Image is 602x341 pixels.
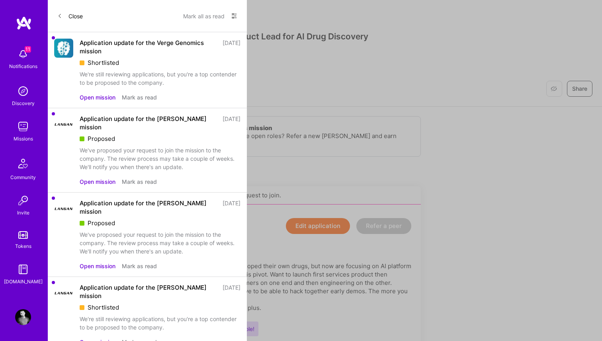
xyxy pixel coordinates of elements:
[122,177,157,186] button: Mark as read
[80,146,240,171] div: We've proposed your request to join the mission to the company. The review process may take a cou...
[80,283,218,300] div: Application update for the [PERSON_NAME] mission
[12,99,35,107] div: Discovery
[80,177,115,186] button: Open mission
[80,303,240,312] div: Shortlisted
[80,134,240,143] div: Proposed
[223,283,240,300] div: [DATE]
[13,309,33,325] a: User Avatar
[122,262,157,270] button: Mark as read
[80,199,218,216] div: Application update for the [PERSON_NAME] mission
[57,10,83,22] button: Close
[54,39,73,58] img: Company Logo
[80,70,240,87] div: We're still reviewing applications, but you're a top contender to be proposed to the company.
[10,173,36,181] div: Community
[122,93,157,101] button: Mark as read
[15,242,31,250] div: Tokens
[80,219,240,227] div: Proposed
[80,39,218,55] div: Application update for the Verge Genomics mission
[223,199,240,216] div: [DATE]
[54,115,73,134] img: Company Logo
[14,154,33,173] img: Community
[15,193,31,208] img: Invite
[80,262,115,270] button: Open mission
[223,39,240,55] div: [DATE]
[223,115,240,131] div: [DATE]
[4,277,43,286] div: [DOMAIN_NAME]
[15,309,31,325] img: User Avatar
[15,83,31,99] img: discovery
[14,134,33,143] div: Missions
[80,93,115,101] button: Open mission
[54,283,73,302] img: Company Logo
[80,230,240,255] div: We've proposed your request to join the mission to the company. The review process may take a cou...
[80,58,240,67] div: Shortlisted
[15,119,31,134] img: teamwork
[17,208,29,217] div: Invite
[80,315,240,331] div: We're still reviewing applications, but you're a top contender to be proposed to the company.
[18,231,28,239] img: tokens
[183,10,225,22] button: Mark all as read
[54,199,73,218] img: Company Logo
[16,16,32,30] img: logo
[15,261,31,277] img: guide book
[80,115,218,131] div: Application update for the [PERSON_NAME] mission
